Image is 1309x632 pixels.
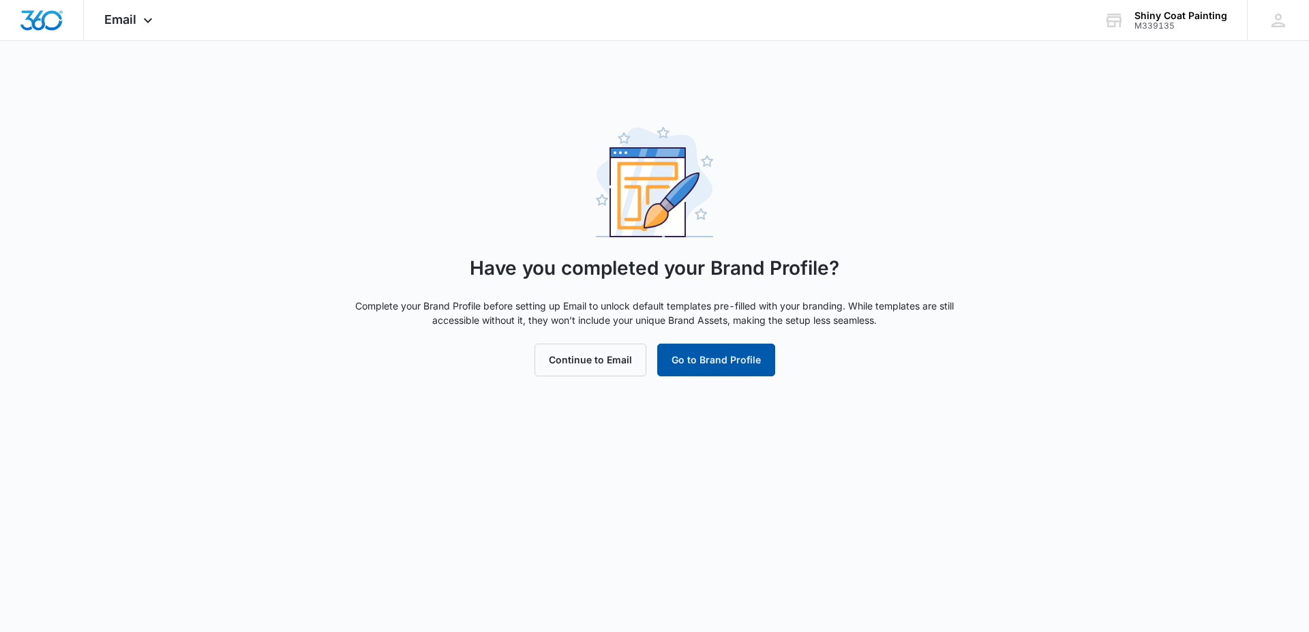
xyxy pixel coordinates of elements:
h3: Have you completed your Brand Profile? [470,254,839,282]
p: Complete your Brand Profile before setting up Email to unlock default templates pre-filled with y... [348,299,961,327]
img: Setup [596,127,713,237]
div: account id [1134,21,1227,31]
div: account name [1134,10,1227,21]
button: Go to Brand Profile [657,344,775,376]
span: Email [104,12,136,27]
button: Continue to Email [535,344,646,376]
